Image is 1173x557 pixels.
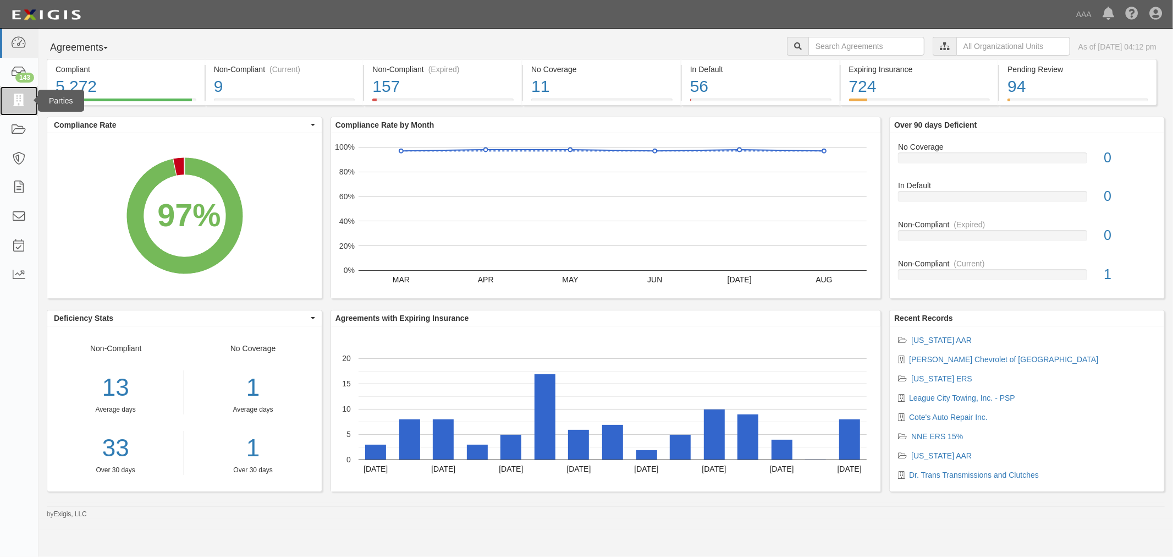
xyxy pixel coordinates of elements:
div: 97% [157,193,221,238]
text: 0 [346,455,351,464]
div: Parties [38,90,84,112]
text: [DATE] [702,465,726,473]
div: 143 [15,73,34,83]
div: Non-Compliant [47,343,184,475]
span: Compliance Rate [54,119,308,130]
div: Non-Compliant [890,219,1164,230]
a: Non-Compliant(Current)1 [898,258,1156,289]
text: [DATE] [634,465,658,473]
a: [US_STATE] AAR [911,336,972,345]
div: 94 [1007,75,1148,99]
div: Non-Compliant [890,258,1164,269]
div: In Default [690,64,831,75]
div: Pending Review [1007,64,1148,75]
text: 20 [342,354,351,363]
a: 1 [192,431,313,466]
div: Over 30 days [192,466,313,475]
a: NNE ERS 15% [911,432,963,441]
div: (Expired) [954,219,985,230]
div: 9 [214,75,355,99]
div: 1 [1095,265,1164,285]
button: Compliance Rate [47,117,322,133]
a: In Default0 [898,180,1156,219]
text: 10 [342,405,351,413]
text: 20% [339,241,355,250]
a: [US_STATE] ERS [911,374,972,383]
div: 11 [531,75,673,99]
a: No Coverage0 [898,141,1156,181]
b: Agreements with Expiring Insurance [335,314,469,323]
div: No Coverage [184,343,321,475]
a: Pending Review94 [999,99,1157,107]
a: Non-Compliant(Expired)0 [898,219,1156,258]
div: 0 [1095,226,1164,245]
a: Non-Compliant(Expired)157 [364,99,522,107]
text: JUN [647,275,662,284]
svg: A chart. [47,133,322,298]
a: Dr. Trans Transmissions and Clutches [909,471,1039,479]
text: AUG [816,275,832,284]
a: League City Towing, Inc. - PSP [909,394,1015,402]
div: 13 [47,370,184,405]
div: Over 30 days [47,466,184,475]
svg: A chart. [331,326,880,492]
div: (Current) [954,258,985,269]
a: Expiring Insurance724 [841,99,999,107]
div: As of [DATE] 04:12 pm [1078,41,1157,52]
text: 100% [335,143,355,151]
svg: A chart. [331,133,880,298]
div: 0 [1095,187,1164,206]
div: Compliant [56,64,196,75]
a: 33 [47,431,184,466]
button: Agreements [47,37,129,59]
div: 5,272 [56,75,196,99]
div: (Current) [269,64,300,75]
text: MAR [393,275,410,284]
text: 40% [339,217,355,226]
a: [PERSON_NAME] Chevrolet of [GEOGRAPHIC_DATA] [909,355,1098,364]
text: [DATE] [727,275,751,284]
a: Compliant5,272 [47,99,205,107]
i: Help Center - Complianz [1125,8,1138,21]
div: 157 [372,75,514,99]
text: [DATE] [431,465,455,473]
div: In Default [890,180,1164,191]
a: [US_STATE] AAR [911,451,972,460]
span: Deficiency Stats [54,313,308,324]
a: No Coverage11 [523,99,681,107]
text: MAY [562,275,579,284]
text: [DATE] [364,465,388,473]
div: Average days [47,405,184,414]
button: Deficiency Stats [47,310,322,326]
b: Over 90 days Deficient [894,121,977,129]
a: Non-Compliant(Current)9 [206,99,364,107]
div: Average days [192,405,313,414]
div: Non-Compliant (Current) [214,64,355,75]
div: 724 [849,75,990,99]
input: Search Agreements [808,37,924,56]
div: No Coverage [890,141,1164,152]
div: No Coverage [531,64,673,75]
div: Non-Compliant (Expired) [372,64,514,75]
text: [DATE] [769,465,794,473]
text: 5 [346,430,351,439]
text: 80% [339,167,355,176]
div: (Expired) [428,64,460,75]
a: Cote's Auto Repair Inc. [909,413,988,422]
img: logo-5460c22ac91f19d4615b14bd174203de0afe785f0fc80cf4dbbc73dc1793850b.png [8,5,84,25]
div: 56 [690,75,831,99]
a: Exigis, LLC [54,510,87,518]
div: 0 [1095,148,1164,168]
small: by [47,510,87,519]
b: Recent Records [894,314,953,323]
a: In Default56 [682,99,840,107]
div: 1 [192,370,313,405]
text: [DATE] [566,465,591,473]
text: [DATE] [837,465,861,473]
text: 60% [339,192,355,201]
text: 0% [344,266,355,275]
